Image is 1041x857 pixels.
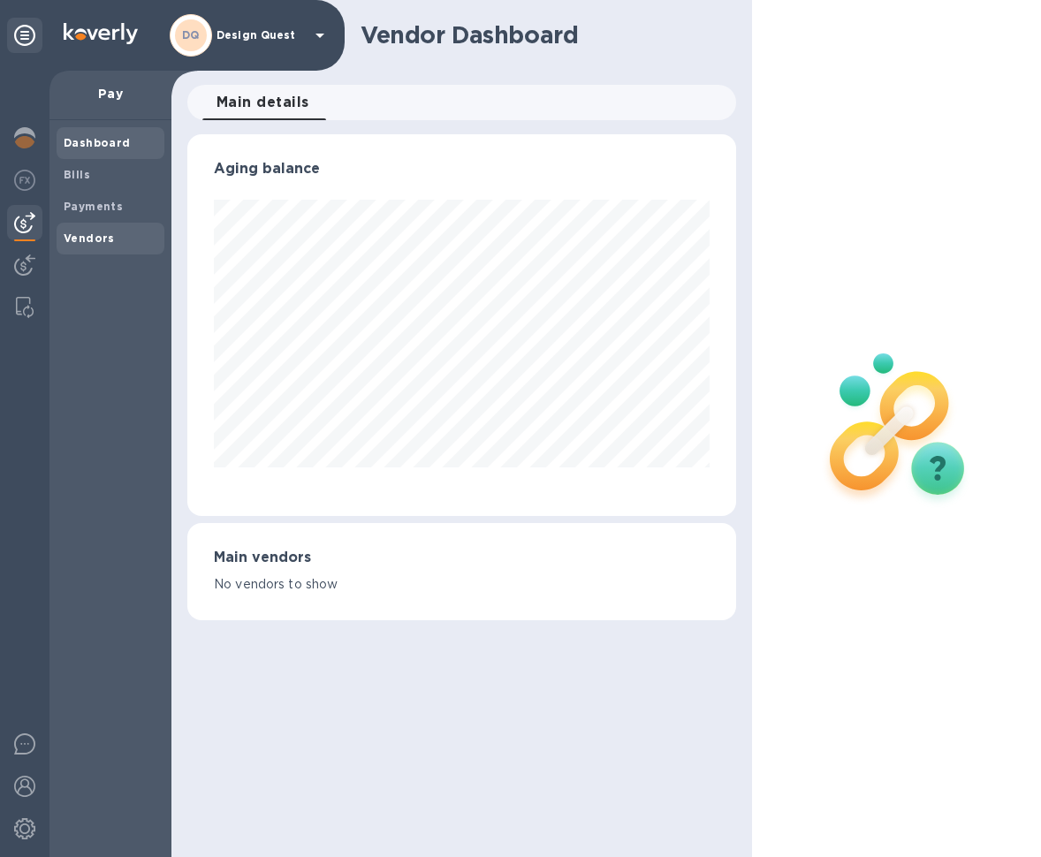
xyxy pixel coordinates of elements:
b: Dashboard [64,136,131,149]
div: Unpin categories [7,18,42,53]
p: Design Quest [217,29,305,42]
p: Pay [64,85,157,102]
p: No vendors to show [214,575,710,594]
b: Payments [64,200,123,213]
h3: Main vendors [214,550,710,566]
span: Main details [217,90,309,115]
b: Vendors [64,231,115,245]
img: Foreign exchange [14,170,35,191]
h3: Aging balance [214,161,710,178]
h1: Vendor Dashboard [361,21,724,49]
img: Logo [64,23,138,44]
b: DQ [182,28,200,42]
b: Bills [64,168,90,181]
